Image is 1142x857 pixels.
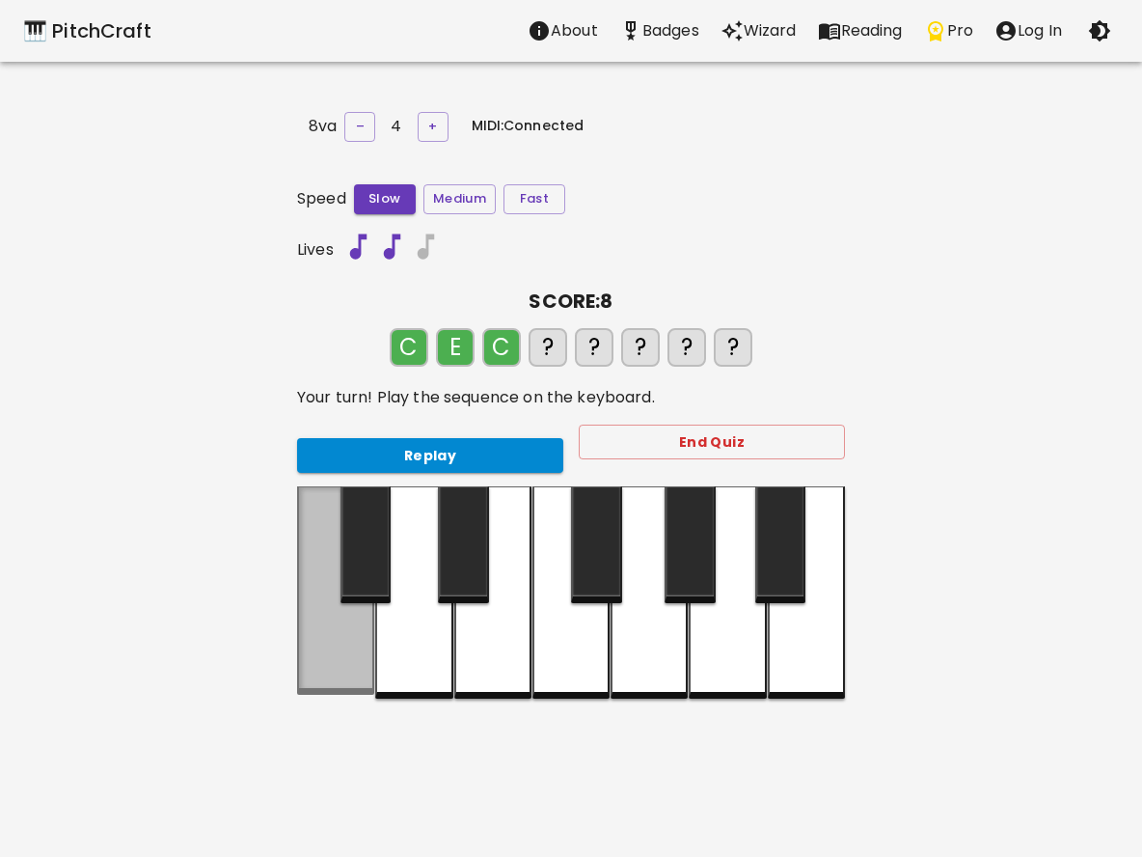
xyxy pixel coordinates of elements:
button: Slow [354,184,416,214]
div: C [390,328,428,367]
button: Pro [913,12,984,50]
button: About [517,12,609,50]
div: ? [621,328,660,367]
button: Fast [503,184,565,214]
p: Badges [642,19,699,42]
h6: 4 [391,113,401,140]
div: C [482,328,521,367]
p: Your turn! Play the sequence on the keyboard. [297,386,845,409]
button: Stats [609,12,710,50]
button: – [344,112,375,142]
button: Reading [807,12,913,50]
h6: 8va [309,113,337,140]
button: End Quiz [579,425,845,460]
button: Wizard [710,12,807,50]
div: ? [529,328,567,367]
h6: Speed [297,185,346,212]
p: Pro [947,19,973,42]
h6: Lives [297,236,334,263]
p: Wizard [744,19,797,42]
div: ? [575,328,613,367]
button: Replay [297,438,563,474]
a: 🎹 PitchCraft [23,15,151,46]
button: Medium [423,184,496,214]
h6: MIDI: Connected [472,116,584,137]
div: ? [667,328,706,367]
h6: SCORE: 8 [297,286,845,317]
div: ? [714,328,752,367]
div: E [436,328,475,367]
button: account of current user [984,12,1073,50]
p: Log In [1018,19,1062,42]
p: Reading [841,19,903,42]
button: + [418,112,449,142]
p: About [551,19,598,42]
